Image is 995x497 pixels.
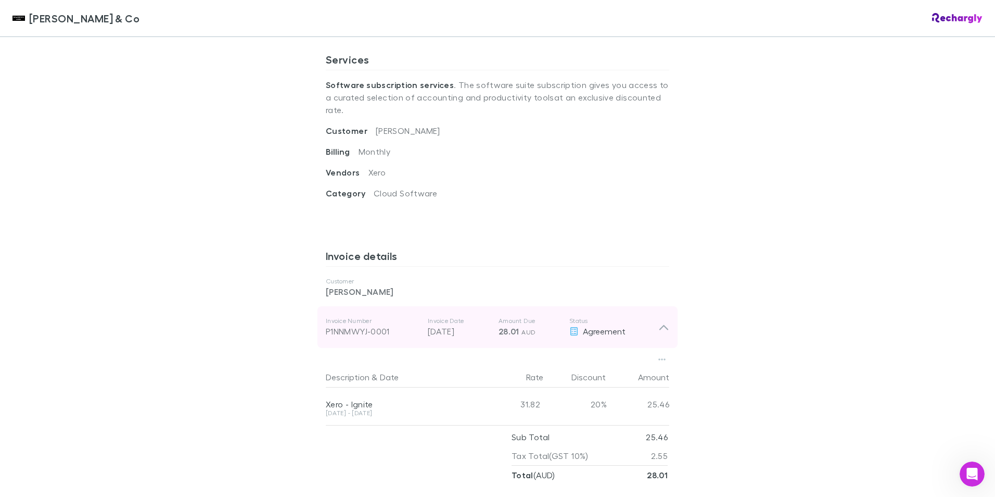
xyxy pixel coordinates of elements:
span: Agreement [583,326,626,336]
span: [PERSON_NAME] & Co [29,10,139,26]
p: Invoice Number [326,317,419,325]
p: [PERSON_NAME] [326,285,669,298]
span: Monthly [359,146,391,156]
span: Customer [326,126,376,136]
button: Description [326,367,369,388]
div: 25.46 [607,388,669,421]
strong: Software subscription services [326,80,454,90]
p: ( AUD ) [512,466,555,484]
p: Tax Total (GST 10%) [512,446,589,465]
span: Cloud Software [374,188,437,198]
p: Sub Total [512,428,550,446]
span: Vendors [326,167,368,178]
div: & [326,367,478,388]
div: Xero - Ignite [326,399,478,409]
p: Invoice Date [428,317,490,325]
h3: Services [326,53,669,70]
span: [PERSON_NAME] [376,126,440,135]
p: 2.55 [651,446,668,465]
span: Category [326,188,374,198]
div: [DATE] - [DATE] [326,410,478,416]
div: Invoice NumberP1NNMWYJ-0001Invoice Date[DATE]Amount Due28.01 AUDStatusAgreement [317,306,678,348]
p: 25.46 [646,428,668,446]
div: 31.82 [482,388,544,421]
p: Customer [326,277,669,285]
p: . The software suite subscription gives you access to a curated selection of accounting and produ... [326,70,669,125]
span: Billing [326,146,359,157]
img: Shaddock & Co's Logo [12,12,25,24]
span: Xero [368,167,386,177]
p: Status [569,317,658,325]
img: Rechargly Logo [932,13,983,23]
div: 20% [544,388,607,421]
span: 28.01 [499,326,519,337]
h3: Invoice details [326,250,669,266]
strong: Total [512,470,533,480]
span: AUD [521,328,535,336]
iframe: Intercom live chat [960,462,985,487]
p: [DATE] [428,325,490,338]
button: Date [380,367,399,388]
div: P1NNMWYJ-0001 [326,325,419,338]
p: Amount Due [499,317,561,325]
strong: 28.01 [647,470,668,480]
